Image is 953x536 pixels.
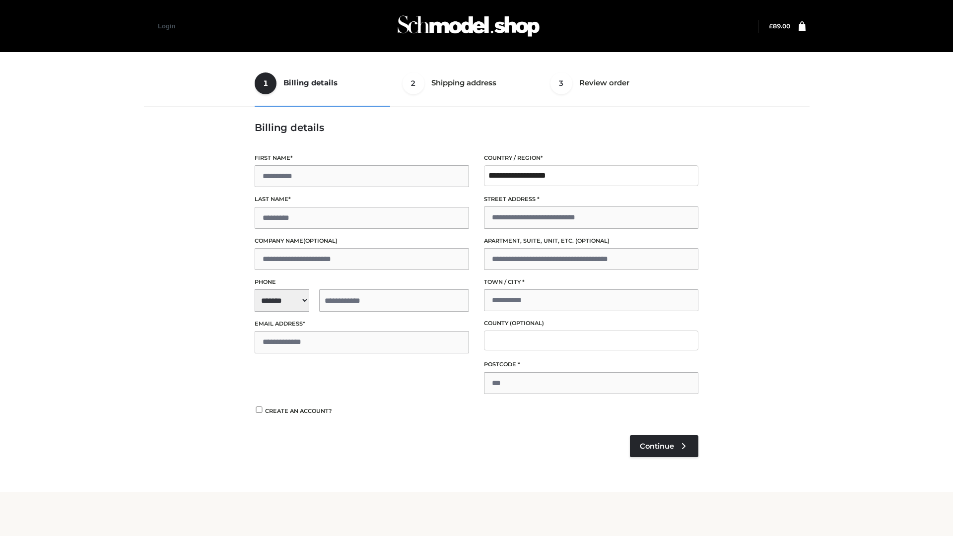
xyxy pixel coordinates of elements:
[158,22,175,30] a: Login
[630,435,698,457] a: Continue
[255,236,469,246] label: Company name
[265,407,332,414] span: Create an account?
[484,360,698,369] label: Postcode
[769,22,773,30] span: £
[255,195,469,204] label: Last name
[255,277,469,287] label: Phone
[303,237,338,244] span: (optional)
[484,236,698,246] label: Apartment, suite, unit, etc.
[510,320,544,327] span: (optional)
[484,153,698,163] label: Country / Region
[484,195,698,204] label: Street address
[640,442,674,451] span: Continue
[255,122,698,134] h3: Billing details
[484,319,698,328] label: County
[769,22,790,30] bdi: 89.00
[575,237,610,244] span: (optional)
[394,6,543,46] img: Schmodel Admin 964
[769,22,790,30] a: £89.00
[255,319,469,329] label: Email address
[255,406,264,413] input: Create an account?
[484,277,698,287] label: Town / City
[255,153,469,163] label: First name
